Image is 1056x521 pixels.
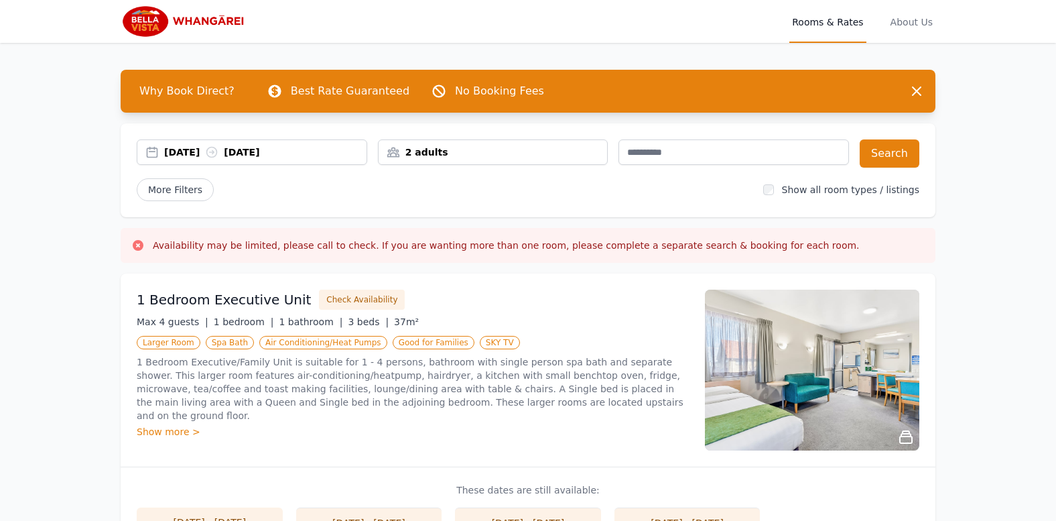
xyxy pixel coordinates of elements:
[480,336,520,349] span: SKY TV
[348,316,389,327] span: 3 beds |
[291,83,409,99] p: Best Rate Guaranteed
[319,290,405,310] button: Check Availability
[379,146,608,159] div: 2 adults
[137,178,214,201] span: More Filters
[137,483,919,497] p: These dates are still available:
[137,355,689,422] p: 1 Bedroom Executive/Family Unit is suitable for 1 - 4 persons, bathroom with single person spa ba...
[455,83,544,99] p: No Booking Fees
[206,336,254,349] span: Spa Bath
[782,184,919,195] label: Show all room types / listings
[394,316,419,327] span: 37m²
[137,425,689,439] div: Show more >
[137,316,208,327] span: Max 4 guests |
[214,316,274,327] span: 1 bedroom |
[393,336,474,349] span: Good for Families
[860,139,919,168] button: Search
[129,78,245,105] span: Why Book Direct?
[121,5,250,38] img: Bella Vista Whangarei
[259,336,387,349] span: Air Conditioning/Heat Pumps
[137,290,311,309] h3: 1 Bedroom Executive Unit
[279,316,342,327] span: 1 bathroom |
[137,336,200,349] span: Larger Room
[153,239,860,252] h3: Availability may be limited, please call to check. If you are wanting more than one room, please ...
[164,146,367,159] div: [DATE] [DATE]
